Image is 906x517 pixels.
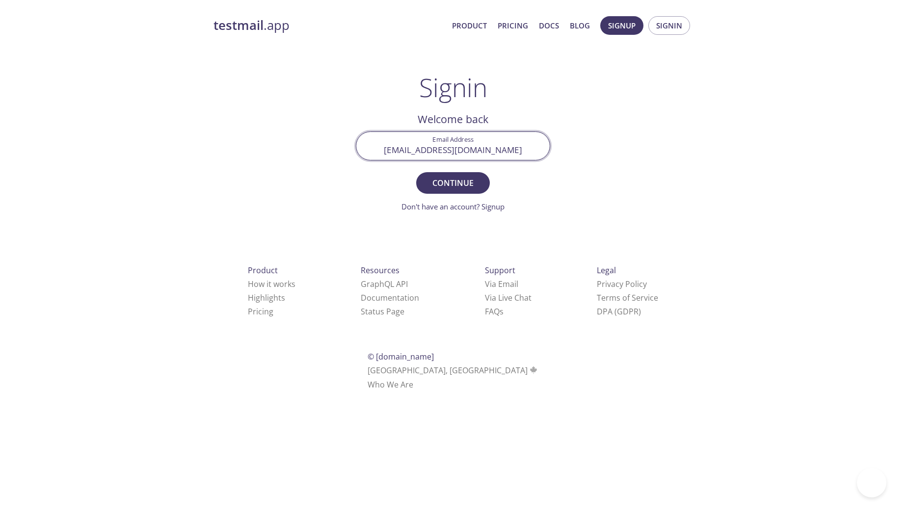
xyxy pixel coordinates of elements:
a: Status Page [361,306,404,317]
h1: Signin [419,73,487,102]
a: Terms of Service [597,292,658,303]
a: How it works [248,279,295,289]
span: Continue [427,176,479,190]
a: FAQ [485,306,504,317]
span: Legal [597,265,616,276]
a: Privacy Policy [597,279,647,289]
iframe: Help Scout Beacon - Open [857,468,886,497]
a: Who We Are [368,379,413,390]
a: Via Email [485,279,518,289]
button: Signup [600,16,643,35]
a: DPA (GDPR) [597,306,641,317]
strong: testmail [213,17,264,34]
a: testmail.app [213,17,444,34]
span: Product [248,265,278,276]
a: GraphQL API [361,279,408,289]
a: Documentation [361,292,419,303]
button: Signin [648,16,690,35]
span: Support [485,265,515,276]
span: © [DOMAIN_NAME] [368,351,434,362]
a: Docs [539,19,559,32]
a: Pricing [498,19,528,32]
h2: Welcome back [356,111,550,128]
a: Don't have an account? Signup [401,202,505,211]
a: Via Live Chat [485,292,532,303]
span: Signin [656,19,682,32]
span: [GEOGRAPHIC_DATA], [GEOGRAPHIC_DATA] [368,365,539,376]
a: Highlights [248,292,285,303]
a: Blog [570,19,590,32]
span: Resources [361,265,400,276]
a: Product [452,19,487,32]
span: Signup [608,19,636,32]
span: s [500,306,504,317]
button: Continue [416,172,490,194]
a: Pricing [248,306,273,317]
